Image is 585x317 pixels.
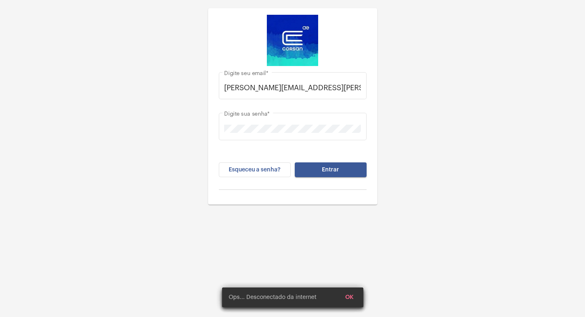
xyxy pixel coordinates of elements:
[267,15,318,66] img: d4669ae0-8c07-2337-4f67-34b0df7f5ae4.jpeg
[219,162,291,177] button: Esqueceu a senha?
[295,162,367,177] button: Entrar
[345,294,353,300] span: OK
[229,293,317,301] span: Ops... Desconectado da internet
[224,84,361,92] input: Digite seu email
[322,167,339,173] span: Entrar
[229,167,280,173] span: Esqueceu a senha?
